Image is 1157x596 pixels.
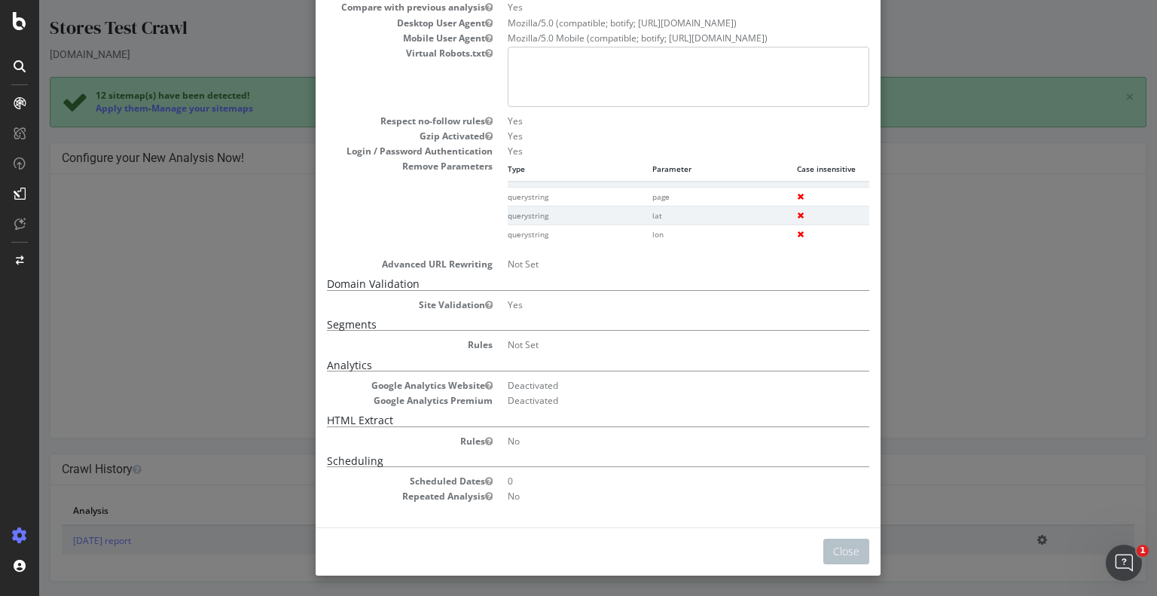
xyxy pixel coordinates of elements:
[288,379,453,392] dt: Google Analytics Website
[469,394,830,407] dd: Deactivated
[288,414,830,426] h5: HTML Extract
[288,17,453,29] dt: Desktop User Agent
[288,47,453,60] dt: Virtual Robots.txt
[469,32,830,44] dd: Mozilla/5.0 Mobile (compatible; botify; [URL][DOMAIN_NAME])
[288,145,453,157] dt: Login / Password Authentication
[784,539,830,564] button: Close
[469,225,613,243] td: querystring
[288,298,453,311] dt: Site Validation
[288,435,453,448] dt: Rules
[469,17,830,29] dd: Mozilla/5.0 (compatible; botify; [URL][DOMAIN_NAME])
[469,379,830,392] dd: Deactivated
[758,160,830,182] th: Case insensitive
[469,435,830,448] dd: No
[469,1,830,14] dd: Yes
[288,115,453,127] dt: Respect no-follow rules
[469,130,830,142] dd: Yes
[613,206,758,225] td: lat
[288,258,453,270] dt: Advanced URL Rewriting
[1106,545,1142,581] iframe: Intercom live chat
[288,278,830,290] h5: Domain Validation
[288,1,453,14] dt: Compare with previous analysis
[469,115,830,127] dd: Yes
[469,187,613,206] td: querystring
[288,319,830,331] h5: Segments
[469,338,830,351] dd: Not Set
[469,298,830,311] dd: Yes
[469,475,830,487] dd: 0
[469,160,613,182] th: Type
[288,160,453,173] dt: Remove Parameters
[613,160,758,182] th: Parameter
[288,338,453,351] dt: Rules
[288,475,453,487] dt: Scheduled Dates
[288,359,830,371] h5: Analytics
[288,394,453,407] dt: Google Analytics Premium
[469,145,830,157] dd: Yes
[469,206,613,225] td: querystring
[288,130,453,142] dt: Gzip Activated
[288,490,453,503] dt: Repeated Analysis
[288,32,453,44] dt: Mobile User Agent
[469,490,830,503] dd: No
[288,455,830,467] h5: Scheduling
[469,258,830,270] dd: Not Set
[1137,545,1149,557] span: 1
[613,225,758,243] td: lon
[613,187,758,206] td: page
